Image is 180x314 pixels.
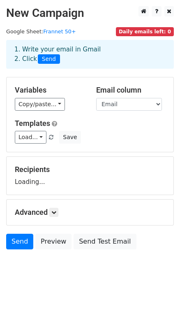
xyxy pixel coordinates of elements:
a: Preview [35,234,72,249]
h5: Recipients [15,165,165,174]
span: Send [38,54,60,64]
a: Copy/paste... [15,98,65,111]
a: Send Test Email [74,234,136,249]
h5: Advanced [15,208,165,217]
small: Google Sheet: [6,28,76,35]
a: Load... [15,131,46,144]
a: Daily emails left: 0 [116,28,174,35]
h5: Email column [96,86,165,95]
h5: Variables [15,86,84,95]
h2: New Campaign [6,6,174,20]
div: 1. Write your email in Gmail 2. Click [8,45,172,64]
div: Loading... [15,165,165,186]
a: Frannet 50+ [43,28,76,35]
button: Save [59,131,81,144]
a: Templates [15,119,50,128]
span: Daily emails left: 0 [116,27,174,36]
a: Send [6,234,33,249]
